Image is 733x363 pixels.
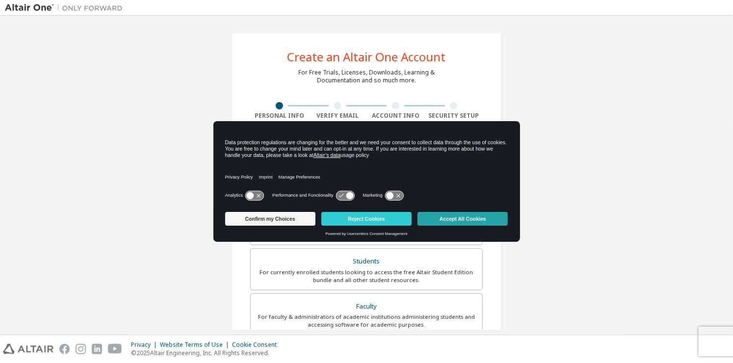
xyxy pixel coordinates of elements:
div: Website Terms of Use [160,341,232,349]
p: © 2025 Altair Engineering, Inc. All Rights Reserved. [131,349,283,357]
div: For Free Trials, Licenses, Downloads, Learning & Documentation and so much more. [298,69,435,84]
img: youtube.svg [108,344,122,354]
div: For currently enrolled students looking to access the free Altair Student Edition bundle and all ... [257,268,476,284]
img: facebook.svg [59,344,70,354]
div: Verify Email [309,112,367,120]
div: Faculty [257,300,476,313]
div: Personal Info [250,112,309,120]
img: instagram.svg [76,344,86,354]
div: Account Info [366,112,425,120]
img: linkedin.svg [92,344,102,354]
img: Altair One [5,3,128,13]
div: Create an Altair One Account [288,51,446,63]
div: Privacy [131,341,160,349]
div: Security Setup [425,112,483,120]
div: Cookie Consent [232,341,283,349]
div: For faculty & administrators of academic institutions administering students and accessing softwa... [257,313,476,329]
img: altair_logo.svg [3,344,53,354]
div: Students [257,255,476,268]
